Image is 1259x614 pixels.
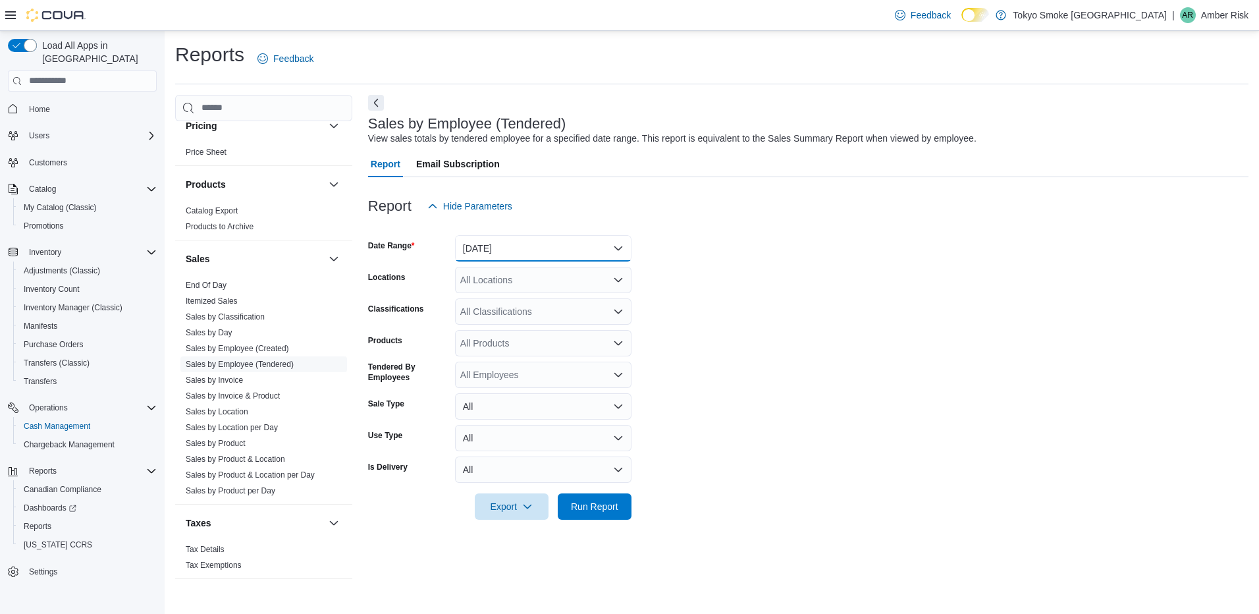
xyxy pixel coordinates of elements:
[24,540,92,550] span: [US_STATE] CCRS
[1201,7,1248,23] p: Amber Risk
[18,374,157,389] span: Transfers
[558,493,631,520] button: Run Report
[24,463,62,479] button: Reports
[326,118,342,134] button: Pricing
[29,403,68,413] span: Operations
[186,296,238,306] span: Itemized Sales
[368,362,450,383] label: Tendered By Employees
[13,435,162,454] button: Chargeback Management
[3,126,162,145] button: Users
[13,335,162,354] button: Purchase Orders
[24,284,80,294] span: Inventory Count
[186,360,294,369] a: Sales by Employee (Tendered)
[18,418,95,434] a: Cash Management
[186,206,238,216] span: Catalog Export
[13,536,162,554] button: [US_STATE] CCRS
[24,154,157,171] span: Customers
[24,400,73,416] button: Operations
[24,503,76,513] span: Dashboards
[368,430,402,441] label: Use Type
[613,338,624,349] button: Open list of options
[186,327,232,338] span: Sales by Day
[186,455,285,464] a: Sales by Product & Location
[24,321,57,331] span: Manifests
[24,181,61,197] button: Catalog
[24,128,157,144] span: Users
[24,439,115,450] span: Chargeback Management
[24,221,64,231] span: Promotions
[3,399,162,417] button: Operations
[368,462,408,472] label: Is Delivery
[13,517,162,536] button: Reports
[18,337,157,352] span: Purchase Orders
[18,374,62,389] a: Transfers
[186,423,278,432] a: Sales by Location per Day
[24,128,55,144] button: Users
[26,9,86,22] img: Cova
[186,178,226,191] h3: Products
[455,457,631,483] button: All
[13,298,162,317] button: Inventory Manager (Classic)
[18,355,95,371] a: Transfers (Classic)
[273,52,313,65] span: Feedback
[29,247,61,258] span: Inventory
[1172,7,1175,23] p: |
[24,302,122,313] span: Inventory Manager (Classic)
[24,376,57,387] span: Transfers
[186,148,227,157] a: Price Sheet
[175,542,352,578] div: Taxes
[13,280,162,298] button: Inventory Count
[1013,7,1167,23] p: Tokyo Smoke [GEOGRAPHIC_DATA]
[326,177,342,192] button: Products
[18,337,89,352] a: Purchase Orders
[186,422,278,433] span: Sales by Location per Day
[416,151,500,177] span: Email Subscription
[13,217,162,235] button: Promotions
[13,354,162,372] button: Transfers (Classic)
[18,518,57,534] a: Reports
[13,198,162,217] button: My Catalog (Classic)
[18,218,69,234] a: Promotions
[186,252,323,265] button: Sales
[24,339,84,350] span: Purchase Orders
[186,280,227,291] span: End Of Day
[186,119,217,132] h3: Pricing
[18,200,157,215] span: My Catalog (Classic)
[29,130,49,141] span: Users
[186,486,275,496] span: Sales by Product per Day
[186,516,323,530] button: Taxes
[186,221,254,232] span: Products to Archive
[175,277,352,504] div: Sales
[326,251,342,267] button: Sales
[24,563,157,580] span: Settings
[3,180,162,198] button: Catalog
[18,537,97,553] a: [US_STATE] CCRS
[29,184,56,194] span: Catalog
[368,335,402,346] label: Products
[29,104,50,115] span: Home
[18,500,157,516] span: Dashboards
[29,567,57,577] span: Settings
[3,462,162,480] button: Reports
[186,252,210,265] h3: Sales
[18,500,82,516] a: Dashboards
[186,312,265,322] span: Sales by Classification
[13,480,162,499] button: Canadian Compliance
[13,317,162,335] button: Manifests
[37,39,157,65] span: Load All Apps in [GEOGRAPHIC_DATA]
[368,272,406,283] label: Locations
[186,545,225,554] a: Tax Details
[18,263,105,279] a: Adjustments (Classic)
[422,193,518,219] button: Hide Parameters
[186,222,254,231] a: Products to Archive
[368,116,566,132] h3: Sales by Employee (Tendered)
[186,312,265,321] a: Sales by Classification
[186,486,275,495] a: Sales by Product per Day
[24,101,157,117] span: Home
[911,9,951,22] span: Feedback
[186,343,289,354] span: Sales by Employee (Created)
[186,516,211,530] h3: Taxes
[368,198,412,214] h3: Report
